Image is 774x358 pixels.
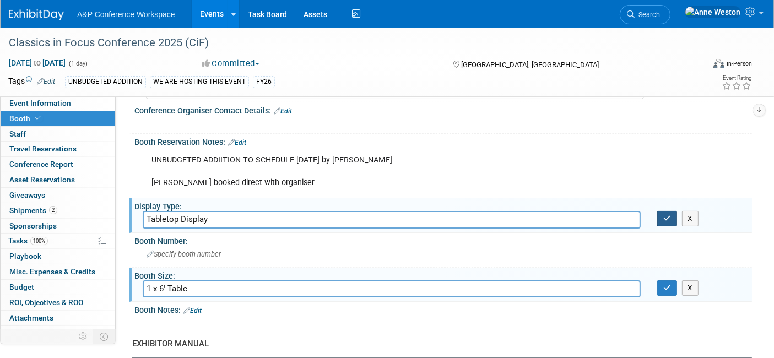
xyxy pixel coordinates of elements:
span: Travel Reservations [9,144,77,153]
span: 2 [49,206,57,214]
div: Display Type: [134,198,752,212]
span: to [32,58,42,67]
img: ExhibitDay [9,9,64,20]
div: In-Person [726,59,752,68]
a: Giveaways [1,188,115,203]
span: Staff [9,129,26,138]
img: Format-Inperson.png [713,59,724,68]
td: Tags [8,75,55,88]
span: Event Information [9,99,71,107]
span: Booth [9,114,43,123]
span: A&P Conference Workspace [77,10,175,19]
span: Search [635,10,660,19]
div: Event Rating [722,75,751,81]
div: Booth Number: [134,233,752,247]
span: [GEOGRAPHIC_DATA], [GEOGRAPHIC_DATA] [461,61,599,69]
div: Conference Organiser Contact Details: [134,102,752,117]
span: ROI, Objectives & ROO [9,298,83,307]
span: Conference Report [9,160,73,169]
a: Edit [183,307,202,314]
div: UNBUDGETED ADDITION [65,76,146,88]
span: Budget [9,283,34,291]
a: Attachments [1,311,115,326]
a: Asset Reservations [1,172,115,187]
span: 100% [30,237,48,245]
img: Anne Weston [685,6,741,18]
button: Committed [198,58,264,69]
a: Budget [1,280,115,295]
a: Misc. Expenses & Credits [1,264,115,279]
a: Playbook [1,249,115,264]
button: X [682,280,699,296]
a: Shipments2 [1,203,115,218]
span: [DATE] [DATE] [8,58,66,68]
a: Staff [1,127,115,142]
td: Toggle Event Tabs [93,329,116,344]
div: Booth Size: [134,268,752,281]
div: EXHIBITOR MANUAL [132,338,744,350]
span: more [7,328,25,337]
i: Booth reservation complete [35,115,41,121]
div: Event Format [642,57,752,74]
span: Specify booth number [147,250,221,258]
div: UNBUDGETED ADDIITION TO SCHEDULE [DATE] by [PERSON_NAME] [PERSON_NAME] booked direct with organiser [144,149,632,193]
a: Edit [37,78,55,85]
a: Edit [228,139,246,147]
a: Event Information [1,96,115,111]
a: Edit [274,107,292,115]
div: Booth Notes: [134,302,752,316]
span: Shipments [9,206,57,215]
a: Search [620,5,670,24]
a: Booth [1,111,115,126]
div: Classics in Focus Conference 2025 (CiF) [5,33,689,53]
div: FY26 [253,76,275,88]
span: Giveaways [9,191,45,199]
a: ROI, Objectives & ROO [1,295,115,310]
div: WE ARE HOSTING THIS EVENT [150,76,249,88]
a: Sponsorships [1,219,115,234]
span: Attachments [9,313,53,322]
div: Booth Reservation Notes: [134,134,752,148]
span: (1 day) [68,60,88,67]
a: Travel Reservations [1,142,115,156]
td: Personalize Event Tab Strip [74,329,93,344]
span: Playbook [9,252,41,261]
a: Tasks100% [1,234,115,248]
a: more [1,326,115,340]
a: Conference Report [1,157,115,172]
button: X [682,211,699,226]
span: Misc. Expenses & Credits [9,267,95,276]
span: Tasks [8,236,48,245]
span: Sponsorships [9,221,57,230]
span: Asset Reservations [9,175,75,184]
